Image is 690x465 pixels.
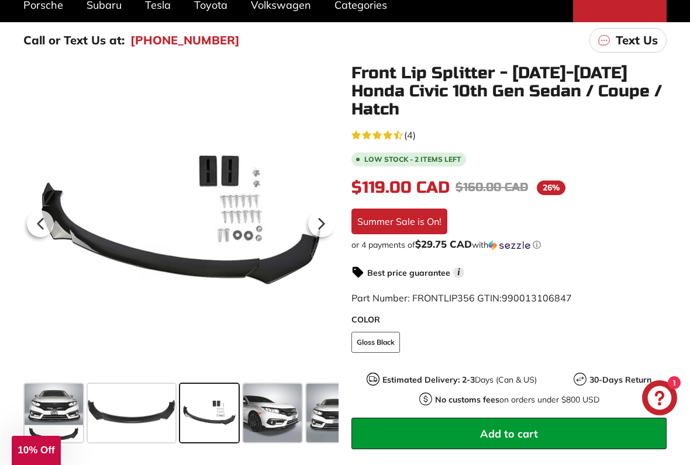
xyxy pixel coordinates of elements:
[18,445,54,456] span: 10% Off
[415,238,472,250] span: $29.75 CAD
[23,32,125,49] p: Call or Text Us at:
[435,394,599,406] p: on orders under $800 USD
[367,268,450,278] strong: Best price guarantee
[435,394,499,405] strong: No customs fees
[351,314,667,326] label: COLOR
[456,180,528,195] span: $160.00 CAD
[453,267,464,278] span: i
[351,178,450,197] span: $119.00 CAD
[488,240,530,251] img: Sezzle
[351,209,447,234] div: Summer Sale is On!
[589,28,667,53] a: Text Us
[537,181,565,195] span: 26%
[382,374,537,386] p: Days (Can & US)
[364,156,461,163] span: Low stock - 2 items left
[502,292,572,304] span: 990013106847
[351,64,667,118] h1: Front Lip Splitter - [DATE]-[DATE] Honda Civic 10th Gen Sedan / Coupe / Hatch
[639,380,681,418] inbox-online-store-chat: Shopify online store chat
[589,374,651,385] strong: 30-Days Return
[404,128,416,142] span: (4)
[130,32,240,49] a: [PHONE_NUMBER]
[351,239,667,251] div: or 4 payments of$29.75 CADwithSezzle Click to learn more about Sezzle
[12,436,61,465] div: 10% Off
[480,427,538,440] span: Add to cart
[351,292,572,304] span: Part Number: FRONTLIP356 GTIN:
[351,239,667,251] div: or 4 payments of with
[382,374,475,385] strong: Estimated Delivery: 2-3
[616,32,658,49] p: Text Us
[351,418,667,449] button: Add to cart
[351,127,667,142] a: 4.3 rating (4 votes)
